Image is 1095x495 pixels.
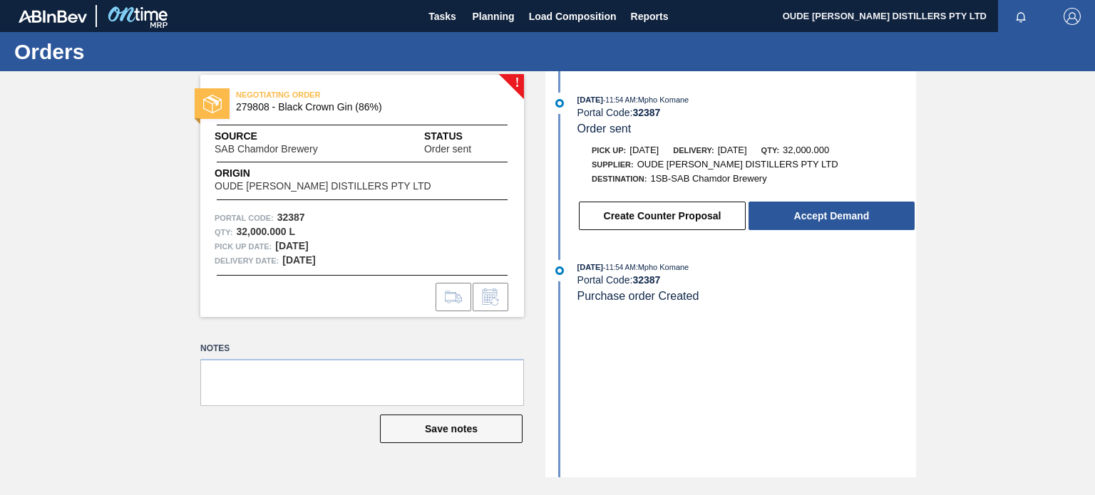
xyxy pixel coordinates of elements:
div: Portal Code: [577,274,916,286]
span: Qty: [761,146,779,155]
strong: 32387 [277,212,305,223]
strong: 32387 [632,274,660,286]
span: Supplier: [592,160,634,169]
span: [DATE] [718,145,747,155]
span: Delivery Date: [215,254,279,268]
span: Qty : [215,225,232,239]
span: [DATE] [577,263,603,271]
span: [DATE] [577,95,603,104]
span: Destination: [592,174,647,183]
strong: 32387 [632,107,660,118]
img: TNhmsLtSVTkK8tSr43FrP2fwEKptu5GPRR3wAAAABJRU5ErkJggg== [19,10,87,23]
span: OUDE [PERSON_NAME] DISTILLERS PTY LTD [215,181,431,192]
strong: [DATE] [282,254,315,266]
span: Pick up Date: [215,239,272,254]
button: Save notes [380,415,523,443]
strong: [DATE] [275,240,308,251]
span: [DATE] [629,145,659,155]
div: Go to Load Composition [436,283,471,311]
span: Order sent [424,144,471,155]
strong: 32,000.000 L [236,226,295,237]
img: status [203,95,222,113]
span: 279808 - Black Crown Gin (86%) [236,102,495,113]
span: 1SB-SAB Chamdor Brewery [650,173,766,184]
span: Origin [215,166,466,181]
img: atual [555,99,564,108]
button: Notifications [998,6,1044,26]
img: atual [555,266,564,275]
span: Planning [473,8,515,25]
span: Pick up: [592,146,626,155]
span: Delivery: [673,146,714,155]
span: - 11:54 AM [603,96,636,104]
span: Tasks [427,8,458,25]
span: : Mpho Komane [636,95,689,104]
h1: Orders [14,43,267,60]
div: Inform order change [473,283,508,311]
button: Create Counter Proposal [579,202,746,230]
span: - 11:54 AM [603,264,636,271]
span: Reports [631,8,669,25]
span: 32,000.000 [783,145,829,155]
span: NEGOTIATING ORDER [236,88,436,102]
div: Portal Code: [577,107,916,118]
label: Notes [200,338,524,359]
span: Purchase order Created [577,290,699,302]
span: Portal Code: [215,211,274,225]
span: Load Composition [529,8,617,25]
button: Accept Demand [749,202,915,230]
span: SAB Chamdor Brewery [215,144,318,155]
span: : Mpho Komane [636,263,689,271]
img: Logout [1064,8,1081,25]
span: Order sent [577,123,632,135]
span: Source [215,129,361,144]
span: OUDE [PERSON_NAME] DISTILLERS PTY LTD [637,159,838,170]
span: Status [424,129,510,144]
